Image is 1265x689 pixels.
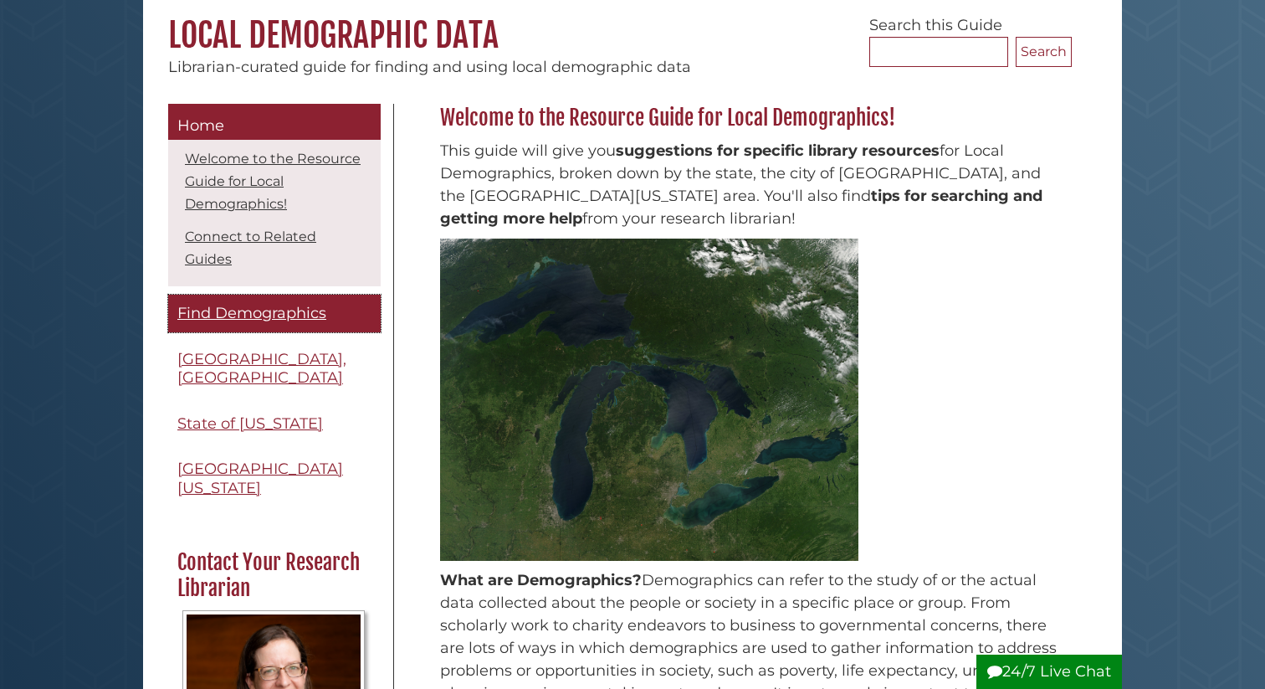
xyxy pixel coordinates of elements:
button: 24/7 Live Chat [976,655,1122,689]
a: [GEOGRAPHIC_DATA][US_STATE] [168,450,381,506]
h2: Contact Your Research Librarian [169,549,378,602]
button: Search [1016,37,1072,67]
span: from your research librarian! [582,209,796,228]
img: Spatial capture of geographical area of Michigan [440,239,858,561]
a: Welcome to the Resource Guide for Local Demographics! [185,151,361,212]
strong: What are Demographics? [440,571,642,589]
a: Home [168,104,381,141]
a: State of [US_STATE] [168,405,381,443]
span: Find Demographics [177,304,326,322]
span: This guide will give you [440,141,616,160]
span: [GEOGRAPHIC_DATA][US_STATE] [177,460,343,497]
span: tips for searching and getting more help [440,187,1042,228]
span: suggestions for specific library resources [616,141,940,160]
a: [GEOGRAPHIC_DATA], [GEOGRAPHIC_DATA] [168,341,381,397]
a: Find Demographics [168,295,381,332]
a: Connect to Related Guides [185,229,316,267]
h2: Welcome to the Resource Guide for Local Demographics! [432,105,1072,131]
span: Home [177,116,224,135]
span: State of [US_STATE] [177,414,323,433]
span: Librarian-curated guide for finding and using local demographic data [168,58,691,76]
span: for Local Demographics, broken down by the state, the city of [GEOGRAPHIC_DATA], and the [GEOGRAP... [440,141,1041,205]
span: [GEOGRAPHIC_DATA], [GEOGRAPHIC_DATA] [177,350,346,388]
